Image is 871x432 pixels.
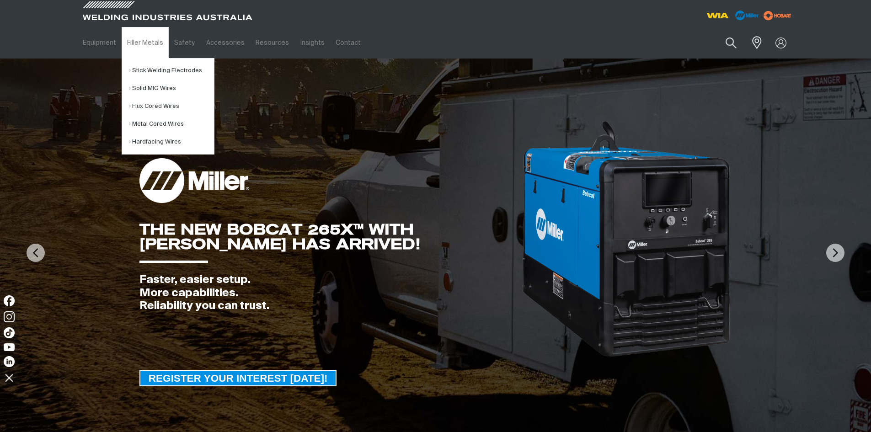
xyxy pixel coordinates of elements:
[201,27,250,59] a: Accessories
[122,58,214,155] ul: Filler Metals Submenu
[294,27,330,59] a: Insights
[169,27,200,59] a: Safety
[129,62,214,80] a: Stick Welding Electrodes
[139,222,521,251] div: THE NEW BOBCAT 265X™ WITH [PERSON_NAME] HAS ARRIVED!
[129,115,214,133] a: Metal Cored Wires
[826,244,844,262] img: NextArrow
[129,80,214,97] a: Solid MIG Wires
[4,311,15,322] img: Instagram
[129,97,214,115] a: Flux Cored Wires
[140,370,336,386] span: REGISTER YOUR INTEREST [DATE]!
[1,370,17,385] img: hide socials
[139,370,337,386] a: REGISTER YOUR INTEREST TODAY!
[139,273,521,313] div: Faster, easier setup. More capabilities. Reliability you can trust.
[77,27,122,59] a: Equipment
[716,32,747,53] button: Search products
[330,27,366,59] a: Contact
[4,295,15,306] img: Facebook
[129,133,214,151] a: Hardfacing Wires
[4,343,15,351] img: YouTube
[27,244,45,262] img: PrevArrow
[4,356,15,367] img: LinkedIn
[704,32,746,53] input: Product name or item number...
[122,27,169,59] a: Filler Metals
[4,327,15,338] img: TikTok
[250,27,294,59] a: Resources
[761,9,794,22] img: miller
[77,27,615,59] nav: Main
